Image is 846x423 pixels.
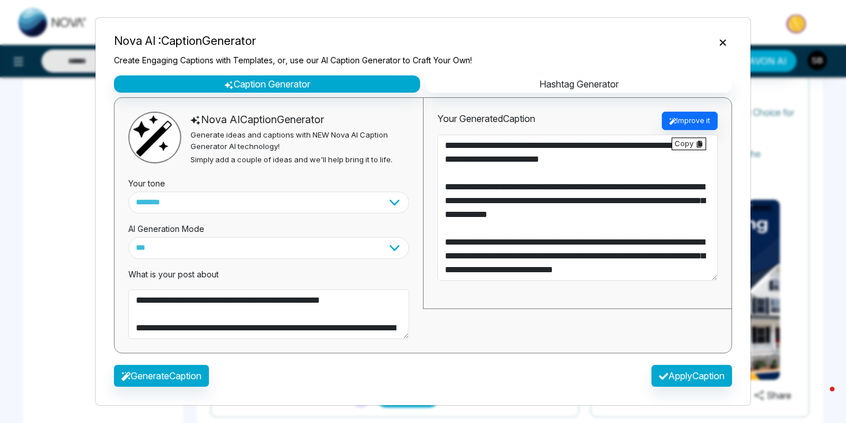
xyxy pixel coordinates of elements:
[128,168,409,192] div: Your tone
[426,75,732,93] button: Hashtag Generator
[807,384,834,411] iframe: Intercom live chat
[190,129,409,152] p: Generate ideas and captions with NEW Nova AI Caption Generator AI technology!
[190,154,409,166] p: Simply add a couple of ideas and we'll help bring it to life.
[651,365,732,387] button: ApplyCaption
[190,112,409,127] div: Nova AI Caption Generator
[129,113,176,159] img: magic-wand
[114,54,472,66] p: Create Engaging Captions with Templates, or, use our AI Caption Generator to Craft Your Own!
[128,268,409,280] p: What is your post about
[114,75,420,93] button: Caption Generator
[128,214,409,237] div: AI Generation Mode
[672,138,706,150] div: Copy
[114,365,209,387] button: GenerateCaption
[662,112,718,130] button: Improve it
[437,112,535,130] div: Your Generated Caption
[114,32,472,49] h5: Nova AI : Caption Generator
[714,34,732,49] button: Close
